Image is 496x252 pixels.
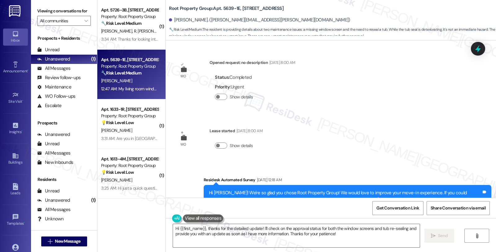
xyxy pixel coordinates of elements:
[372,201,423,215] button: Get Conversation Link
[37,65,70,72] div: All Messages
[169,5,284,12] b: Root Property Group: Apt. 5639-1E, [STREET_ADDRESS]
[134,28,169,34] span: R. [PERSON_NAME]
[101,113,158,119] div: Property: Root Property Group
[101,7,158,13] div: Apt. 5726-3B, [STREET_ADDRESS]
[209,190,481,209] div: Hi [PERSON_NAME]! We're so glad you chose Root Property Group! We would love to improve your move...
[101,106,158,113] div: Apt. 1633-1R, [STREET_ADDRESS][PERSON_NAME]
[9,5,22,17] img: ResiDesk Logo
[424,229,454,243] button: Send
[101,78,132,83] span: [PERSON_NAME]
[431,205,486,211] span: Share Conversation via email
[3,90,28,106] a: Site Visit •
[215,82,255,92] div: : Urgent
[37,131,70,138] div: Unanswered
[31,176,97,183] div: Residents
[101,128,132,133] span: [PERSON_NAME]
[90,196,97,205] div: (1)
[22,98,23,103] span: •
[21,129,22,133] span: •
[37,102,61,109] div: Escalate
[438,232,448,239] span: Send
[3,181,28,198] a: Leads
[169,17,350,23] div: [PERSON_NAME]. ([PERSON_NAME][EMAIL_ADDRESS][PERSON_NAME][DOMAIN_NAME])
[376,205,419,211] span: Get Conversation Link
[37,197,70,204] div: Unanswered
[37,84,71,90] div: Maintenance
[40,16,81,26] input: All communities
[230,142,253,149] label: Show details
[255,177,282,183] div: [DATE] 12:18 AM
[101,177,132,183] span: [PERSON_NAME]
[37,216,64,222] div: Unknown
[37,188,60,194] div: Unread
[101,36,215,42] div: 3:34 AM: Thanks for looking into this and for the quick response.
[230,94,253,100] label: Show details
[37,150,70,156] div: All Messages
[427,201,490,215] button: Share Conversation via email
[31,35,97,42] div: Prospects + Residents
[84,18,88,23] i: 
[24,220,25,225] span: •
[101,20,141,26] strong: 🔧 Risk Level: Medium
[28,68,29,72] span: •
[180,73,186,79] div: WO
[3,151,28,167] a: Buildings
[48,239,52,244] i: 
[55,238,80,245] span: New Message
[37,47,60,53] div: Unread
[215,84,230,90] b: Priority
[31,120,97,126] div: Prospects
[37,6,91,16] label: Viewing conversations for
[41,236,87,246] button: New Message
[101,162,158,169] div: Property: Root Property Group
[3,120,28,137] a: Insights •
[169,27,202,32] strong: 🔧 Risk Level: Medium
[101,56,158,63] div: Apt. 5639-1E, [STREET_ADDRESS]
[37,141,60,147] div: Unread
[101,13,158,20] div: Property: Root Property Group
[204,177,491,185] div: Residesk Automated Survey
[101,156,158,162] div: Apt. 1613-4M, [STREET_ADDRESS]
[3,29,28,45] a: Inbox
[210,128,262,136] div: Lease started
[431,233,436,238] i: 
[3,212,28,228] a: Templates •
[235,128,263,134] div: [DATE] 8:00 AM
[37,56,70,62] div: Unanswered
[475,233,479,238] i: 
[169,26,496,40] span: : The resident is providing details about two maintenance issues: a missing window screen and the...
[37,206,70,213] div: All Messages
[101,136,176,141] div: 3:31 AM: Are you in [GEOGRAPHIC_DATA]?
[101,120,134,125] strong: 💡 Risk Level: Low
[101,70,141,76] strong: 🔧 Risk Level: Medium
[210,59,295,68] div: Opened request: no description
[268,59,295,66] div: [DATE] 8:00 AM
[101,28,134,34] span: [PERSON_NAME]
[101,169,134,175] strong: 💡 Risk Level: Low
[90,54,97,64] div: (1)
[173,224,420,247] textarea: Hi {{first_name}}, thanks for the detailed update! I'll check on the approval status for both the...
[101,63,158,70] div: Property: Root Property Group
[37,159,73,166] div: New Inbounds
[37,74,81,81] div: Review follow-ups
[215,74,229,80] b: Status
[37,93,75,100] div: WO Follow-ups
[180,141,186,148] div: WO
[215,73,255,82] div: : Completed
